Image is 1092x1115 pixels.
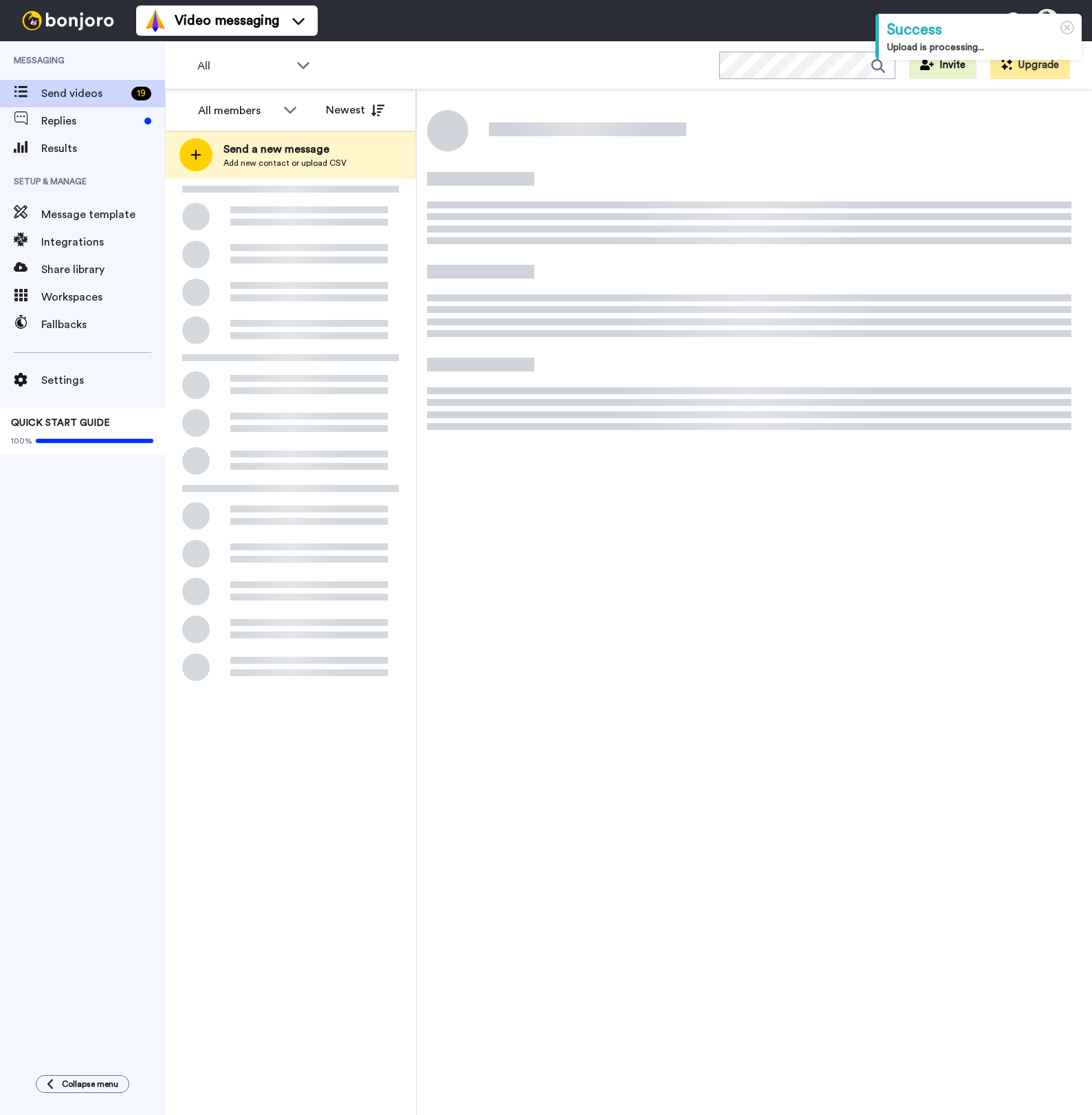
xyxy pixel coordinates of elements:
span: Replies [41,113,139,129]
button: Upgrade [990,52,1070,79]
span: Fallbacks [41,316,165,333]
span: Send a new message [223,141,347,158]
button: Collapse menu [36,1075,129,1093]
div: All members [198,102,276,119]
img: vm-color.svg [144,10,166,32]
span: Share library [41,261,165,278]
span: Settings [41,372,165,389]
span: Message template [41,206,165,223]
div: Upload is processing... [887,41,1073,54]
button: Invite [909,52,976,79]
span: Video messaging [175,11,279,30]
div: 19 [131,87,151,100]
span: Workspaces [41,289,165,305]
span: Collapse menu [62,1079,118,1090]
span: Send videos [41,85,126,102]
button: Newest [316,96,395,124]
span: Integrations [41,234,165,250]
div: Success [887,19,1073,41]
span: QUICK START GUIDE [11,418,110,428]
span: Results [41,140,165,157]
span: 100% [11,435,32,446]
img: bj-logo-header-white.svg [17,11,120,30]
span: All [197,58,290,74]
span: Add new contact or upload CSV [223,158,347,169]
